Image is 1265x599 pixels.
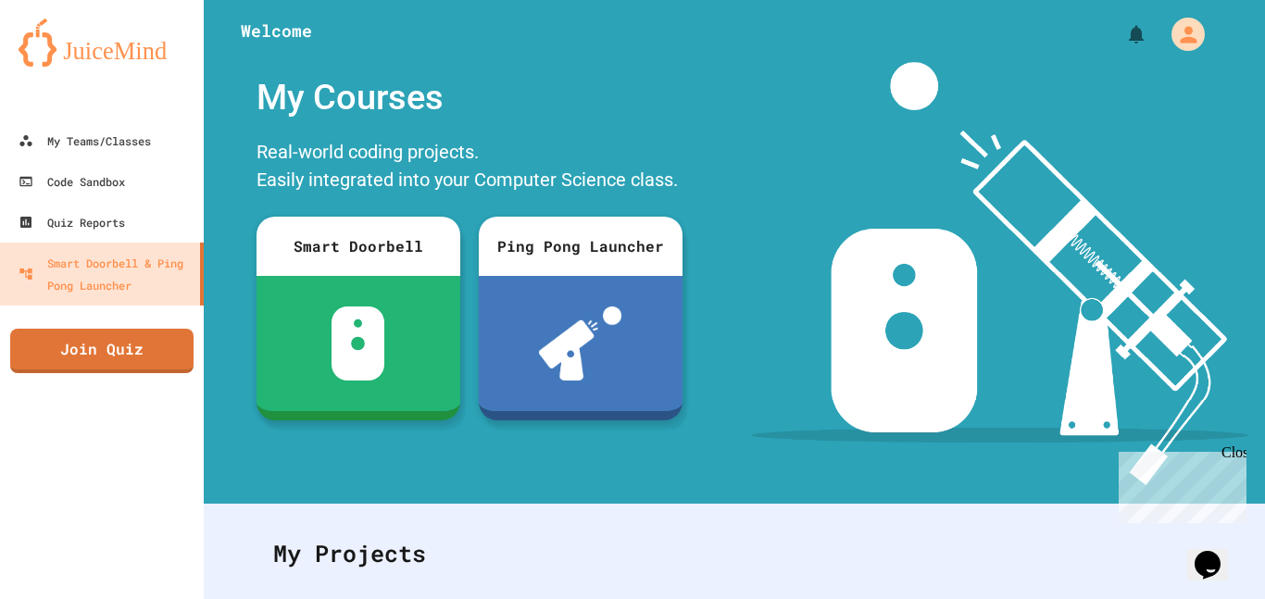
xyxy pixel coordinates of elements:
[479,217,683,276] div: Ping Pong Launcher
[1111,444,1246,523] iframe: chat widget
[19,19,185,67] img: logo-orange.svg
[247,133,692,203] div: Real-world coding projects. Easily integrated into your Computer Science class.
[255,518,1214,590] div: My Projects
[257,217,460,276] div: Smart Doorbell
[10,329,194,373] a: Join Quiz
[19,170,125,193] div: Code Sandbox
[247,62,692,133] div: My Courses
[1152,13,1209,56] div: My Account
[19,130,151,152] div: My Teams/Classes
[751,62,1247,485] img: banner-image-my-projects.png
[332,306,384,381] img: sdb-white.svg
[539,306,621,381] img: ppl-with-ball.png
[7,7,128,118] div: Chat with us now!Close
[1187,525,1246,580] iframe: chat widget
[1091,19,1152,50] div: My Notifications
[19,211,125,233] div: Quiz Reports
[19,252,193,296] div: Smart Doorbell & Ping Pong Launcher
